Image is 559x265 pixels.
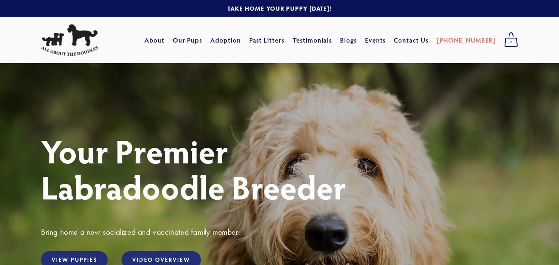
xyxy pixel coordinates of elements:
[210,33,241,48] a: Adoption
[173,33,203,48] a: Our Pups
[293,33,332,48] a: Testimonials
[500,30,522,50] a: 0 items in cart
[365,33,386,48] a: Events
[340,33,357,48] a: Blogs
[41,226,518,237] h3: Bring home a new socialized and vaccinated family member.
[504,37,518,48] span: 0
[144,33,165,48] a: About
[41,24,98,56] img: All About The Doodles
[394,33,428,48] a: Contact Us
[249,36,285,44] a: Past Litters
[41,133,518,205] h1: Your Premier Labradoodle Breeder
[437,33,496,48] a: [PHONE_NUMBER]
